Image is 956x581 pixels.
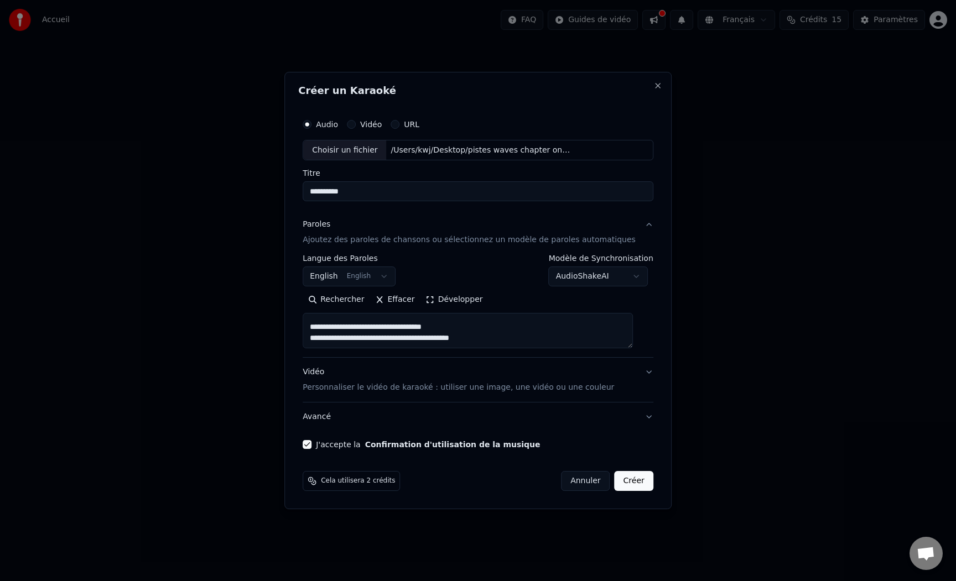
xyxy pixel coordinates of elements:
span: Cela utilisera 2 crédits [321,477,395,485]
label: J'accepte la [316,441,540,448]
button: Avancé [303,402,653,431]
label: Titre [303,170,653,177]
button: Créer [615,471,653,491]
label: Vidéo [360,121,382,128]
div: Vidéo [303,367,614,394]
h2: Créer un Karaoké [298,86,658,96]
button: J'accepte la [365,441,541,448]
button: Développer [420,291,489,309]
div: Paroles [303,219,330,231]
button: Effacer [370,291,420,309]
button: Annuler [561,471,610,491]
label: Langue des Paroles [303,255,396,263]
label: Modèle de Synchronisation [549,255,653,263]
p: Ajoutez des paroles de chansons ou sélectionnez un modèle de paroles automatiques [303,235,636,246]
button: VidéoPersonnaliser le vidéo de karaoké : utiliser une image, une vidéo ou une couleur [303,358,653,402]
button: Rechercher [303,291,370,309]
div: ParolesAjoutez des paroles de chansons ou sélectionnez un modèle de paroles automatiques [303,255,653,358]
label: Audio [316,121,338,128]
div: Choisir un fichier [303,140,386,160]
button: ParolesAjoutez des paroles de chansons ou sélectionnez un modèle de paroles automatiques [303,211,653,255]
label: URL [404,121,419,128]
div: /Users/kwj/Desktop/pistes waves chapter one/1 Heritage.wav [387,145,575,156]
p: Personnaliser le vidéo de karaoké : utiliser une image, une vidéo ou une couleur [303,382,614,393]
